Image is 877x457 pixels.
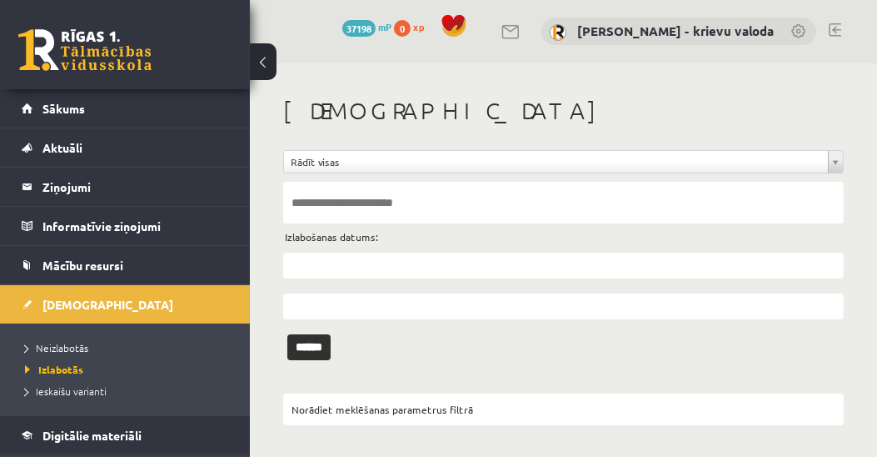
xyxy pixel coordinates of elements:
[22,285,229,324] a: [DEMOGRAPHIC_DATA]
[22,128,229,167] a: Aktuāli
[22,168,229,206] a: Ziņojumi
[394,20,411,37] span: 0
[18,29,152,71] a: Rīgas 1. Tālmācības vidusskola
[25,363,83,376] span: Izlabotās
[22,416,229,454] a: Digitālie materiāli
[378,20,391,33] span: mP
[25,362,233,377] a: Izlabotās
[25,384,233,399] a: Ieskaišu varianti
[394,20,432,33] a: 0 xp
[25,384,107,398] span: Ieskaišu varianti
[577,23,774,39] a: [PERSON_NAME] - krievu valoda
[22,89,229,128] a: Sākums
[292,402,835,417] div: Norādiet meklēšanas parametrus filtrā
[283,97,844,125] h1: [DEMOGRAPHIC_DATA]
[42,101,85,116] span: Sākums
[25,340,233,355] a: Neizlabotās
[342,20,376,37] span: 37198
[22,246,229,284] a: Mācību resursi
[42,297,173,312] span: [DEMOGRAPHIC_DATA]
[42,168,229,206] legend: Ziņojumi
[285,226,378,248] label: Izlabošanas datums:
[42,258,123,273] span: Mācību resursi
[550,24,566,41] img: Ludmila Ziediņa - krievu valoda
[291,151,821,173] span: Rādīt visas
[413,20,424,33] span: xp
[42,428,142,443] span: Digitālie materiāli
[42,140,82,155] span: Aktuāli
[25,341,88,354] span: Neizlabotās
[42,207,229,245] legend: Informatīvie ziņojumi
[284,151,843,173] a: Rādīt visas
[342,20,391,33] a: 37198 mP
[22,207,229,245] a: Informatīvie ziņojumi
